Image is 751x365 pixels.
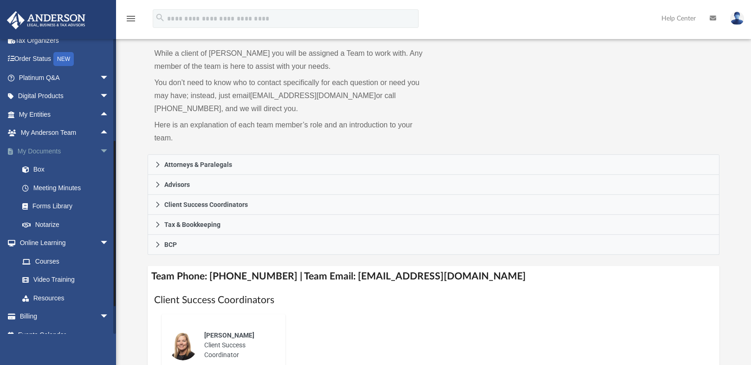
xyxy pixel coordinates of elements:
[148,154,719,175] a: Attorneys & Paralegals
[13,271,114,289] a: Video Training
[100,105,118,124] span: arrow_drop_up
[6,124,118,142] a: My Anderson Teamarrow_drop_up
[6,31,123,50] a: Tax Organizers
[100,124,118,143] span: arrow_drop_up
[13,215,123,234] a: Notarize
[148,266,719,287] h4: Team Phone: [PHONE_NUMBER] | Team Email: [EMAIL_ADDRESS][DOMAIN_NAME]
[148,215,719,235] a: Tax & Bookkeeping
[100,142,118,161] span: arrow_drop_down
[13,252,118,271] a: Courses
[6,50,123,69] a: Order StatusNEW
[168,331,198,360] img: thumbnail
[100,68,118,87] span: arrow_drop_down
[250,92,376,100] a: [EMAIL_ADDRESS][DOMAIN_NAME]
[154,119,427,145] p: Here is an explanation of each team member’s role and an introduction to your team.
[164,201,248,208] span: Client Success Coordinators
[148,195,719,215] a: Client Success Coordinators
[204,332,254,339] span: [PERSON_NAME]
[6,307,123,326] a: Billingarrow_drop_down
[148,235,719,255] a: BCP
[6,87,123,106] a: Digital Productsarrow_drop_down
[6,142,123,160] a: My Documentsarrow_drop_down
[4,11,88,29] img: Anderson Advisors Platinum Portal
[6,105,123,124] a: My Entitiesarrow_drop_up
[154,293,712,307] h1: Client Success Coordinators
[100,307,118,326] span: arrow_drop_down
[13,179,123,197] a: Meeting Minutes
[155,13,165,23] i: search
[164,181,190,188] span: Advisors
[154,47,427,73] p: While a client of [PERSON_NAME] you will be assigned a Team to work with. Any member of the team ...
[148,175,719,195] a: Advisors
[6,325,123,344] a: Events Calendar
[164,241,177,248] span: BCP
[164,221,220,228] span: Tax & Bookkeeping
[164,161,232,168] span: Attorneys & Paralegals
[100,234,118,253] span: arrow_drop_down
[125,13,136,24] i: menu
[6,234,118,252] a: Online Learningarrow_drop_down
[13,197,118,216] a: Forms Library
[154,76,427,115] p: You don’t need to know who to contact specifically for each question or need you may have; instea...
[125,18,136,24] a: menu
[730,12,744,25] img: User Pic
[100,87,118,106] span: arrow_drop_down
[53,52,74,66] div: NEW
[13,289,118,307] a: Resources
[13,160,118,179] a: Box
[6,68,123,87] a: Platinum Q&Aarrow_drop_down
